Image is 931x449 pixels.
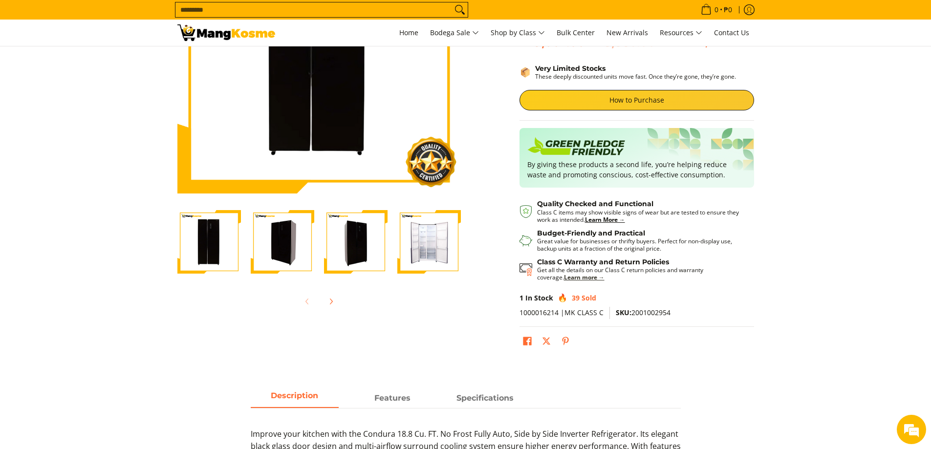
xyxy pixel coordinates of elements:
[348,389,436,408] a: Description 1
[557,28,595,37] span: Bulk Center
[714,28,749,37] span: Contact Us
[582,293,596,302] span: Sold
[441,389,529,408] a: Description 2
[540,334,553,351] a: Post on X
[430,27,479,39] span: Bodega Sale
[425,20,484,46] a: Bodega Sale
[655,20,707,46] a: Resources
[602,20,653,46] a: New Arrivals
[564,273,605,281] a: Learn more →
[520,334,534,351] a: Share on Facebook
[251,389,339,408] a: Description
[527,136,625,159] img: Badge sustainability green pledge friendly
[537,199,653,208] strong: Quality Checked and Functional
[452,2,468,17] button: Search
[698,4,735,15] span: •
[660,37,683,48] span: Save
[709,20,754,46] a: Contact Us
[537,266,744,281] p: Get all the details on our Class C return policies and warranty coverage.
[537,229,645,237] strong: Budget-Friendly and Practical
[324,210,388,274] img: Condura 18.8 Cu. FT. No Frost Fully Auto, Side by Side Inverter Refrigerator, Black Glass, CSS-56...
[394,20,423,46] a: Home
[456,393,514,403] strong: Specifications
[559,334,572,351] a: Pin on Pinterest
[177,24,275,41] img: Condura 18.8 Cu. Ft. Side-by-Side Inverter Ref (Class C) l Mang Kosme
[535,64,606,73] strong: Very Limited Stocks
[251,389,339,407] span: Description
[177,210,241,274] img: Condura 18.8 Cu. FT. No Frost Fully Auto, Side by Side Inverter Refrigerator, Black Glass, CSS-56...
[686,37,724,48] span: ₱29,818
[606,28,648,37] span: New Arrivals
[520,293,523,302] span: 1
[320,291,342,312] button: Next
[660,27,702,39] span: Resources
[491,27,545,39] span: Shop by Class
[535,73,736,80] p: These deeply discounted units move fast. Once they’re gone, they’re gone.
[397,210,461,274] img: Condura 18.8 Cu. FT. No Frost Fully Auto, Side by Side Inverter Refrigerator, Black Glass, CSS-56...
[399,28,418,37] span: Home
[572,293,580,302] span: 39
[585,215,625,224] a: Learn More →
[251,210,314,274] img: Condura 18.8 Cu. FT. No Frost Fully Auto, Side by Side Inverter Refrigerator, Black Glass, CSS-56...
[374,393,411,403] strong: Features
[537,237,744,252] p: Great value for businesses or thrifty buyers. Perfect for non-display use, backup units at a frac...
[520,308,604,317] span: 1000016214 |MK CLASS C
[552,20,600,46] a: Bulk Center
[616,308,671,317] span: 2001002954
[486,20,550,46] a: Shop by Class
[520,90,754,110] a: How to Purchase
[525,293,553,302] span: In Stock
[713,6,720,13] span: 0
[537,257,669,266] strong: Class C Warranty and Return Policies
[722,6,734,13] span: ₱0
[537,209,744,223] p: Class C items may show visible signs of wear but are tested to ensure they work as intended.
[616,308,631,317] span: SKU:
[527,159,746,180] p: By giving these products a second life, you’re helping reduce waste and promoting conscious, cost...
[285,20,754,46] nav: Main Menu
